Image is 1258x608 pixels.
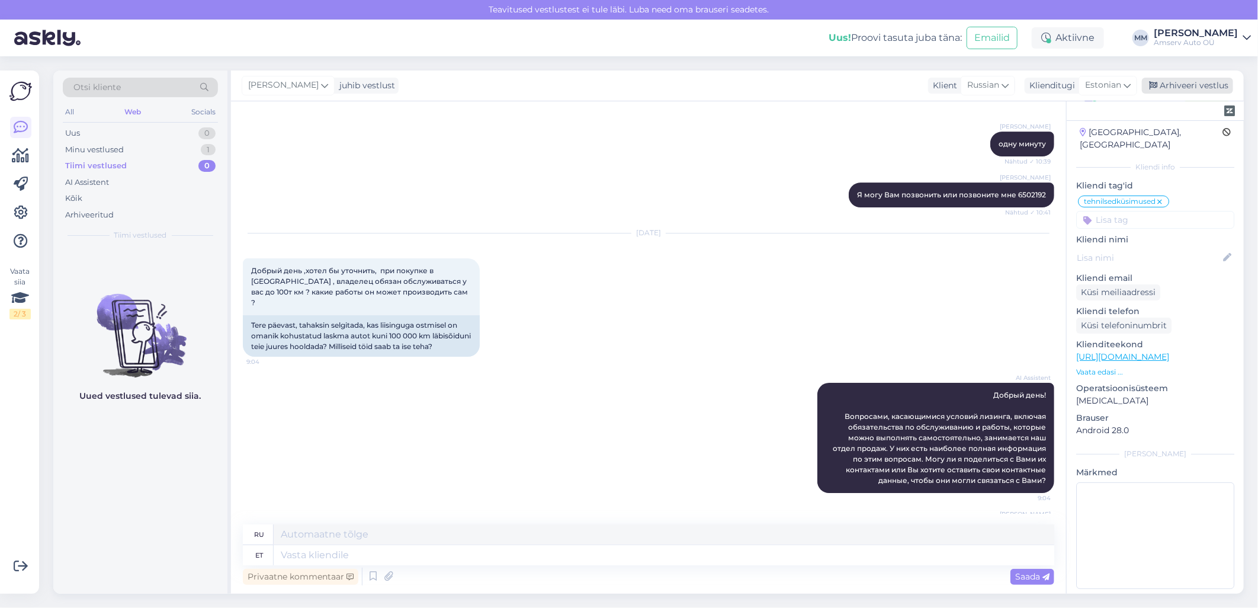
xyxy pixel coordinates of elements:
div: Uus [65,127,80,139]
span: Nähtud ✓ 10:41 [1005,208,1051,217]
p: [MEDICAL_DATA] [1076,395,1234,407]
div: 2 / 3 [9,309,31,319]
div: Küsi telefoninumbrit [1076,318,1172,334]
span: 9:04 [1006,494,1051,503]
p: Kliendi telefon [1076,305,1234,318]
div: Küsi meiliaadressi [1076,284,1160,300]
button: Emailid [967,27,1018,49]
input: Lisa nimi [1077,251,1221,264]
span: Otsi kliente [73,81,121,94]
div: [PERSON_NAME] [1076,449,1234,459]
div: Vaata siia [9,266,31,319]
div: MM [1132,30,1149,46]
div: Kliendi info [1076,162,1234,172]
div: All [63,104,76,120]
div: Tiimi vestlused [65,160,127,172]
span: [PERSON_NAME] [1000,173,1051,182]
div: juhib vestlust [335,79,395,92]
img: zendesk [1224,105,1235,116]
span: AI Assistent [1006,373,1051,382]
div: Web [122,104,143,120]
div: Arhiveeri vestlus [1142,78,1233,94]
p: Uued vestlused tulevad siia. [80,390,201,402]
input: Lisa tag [1076,211,1234,229]
span: 9:04 [246,357,291,366]
span: Russian [967,79,999,92]
div: Aktiivne [1032,27,1104,49]
a: [URL][DOMAIN_NAME] [1076,351,1169,362]
span: [PERSON_NAME] [1000,122,1051,131]
span: [PERSON_NAME] [1000,510,1051,519]
a: [PERSON_NAME]Amserv Auto OÜ [1154,28,1251,47]
p: Brauser [1076,412,1234,424]
img: No chats [53,273,227,379]
p: Kliendi nimi [1076,233,1234,246]
div: ru [254,524,264,545]
div: 0 [198,160,216,172]
b: Uus! [829,32,851,43]
span: Tiimi vestlused [114,230,167,241]
div: [DATE] [243,228,1054,238]
span: Я могу Вам позвонить или позвоните мне 6502192 [857,190,1046,199]
div: Minu vestlused [65,144,124,156]
div: Privaatne kommentaar [243,569,358,585]
p: Operatsioonisüsteem [1076,382,1234,395]
div: Amserv Auto OÜ [1154,38,1238,47]
div: Proovi tasuta juba täna: [829,31,962,45]
div: [PERSON_NAME] [1154,28,1238,38]
div: Socials [189,104,218,120]
span: одну минуту [999,139,1046,148]
img: Askly Logo [9,80,32,103]
p: Android 28.0 [1076,424,1234,437]
div: 1 [201,144,216,156]
div: [GEOGRAPHIC_DATA], [GEOGRAPHIC_DATA] [1080,126,1222,151]
span: Добрый день ,хотел бы уточнить, при покупке в [GEOGRAPHIC_DATA] , владелец обязан обслуживаться у... [251,266,470,307]
div: Klient [928,79,957,92]
div: Kõik [65,193,82,204]
div: AI Assistent [65,177,109,188]
span: Nähtud ✓ 10:39 [1005,157,1051,166]
p: Kliendi tag'id [1076,180,1234,192]
span: tehnilsedküsimused [1084,198,1156,205]
div: Tere päevast, tahaksin selgitada, kas liisinguga ostmisel on omanik kohustatud laskma autot kuni ... [243,315,480,357]
span: Добрый день! Вопросами, касающимися условий лизинга, включая обязательства по обслуживанию и рабо... [833,391,1048,485]
span: Saada [1015,571,1050,582]
div: Klienditugi [1025,79,1075,92]
div: 0 [198,127,216,139]
p: Klienditeekond [1076,338,1234,351]
p: Kliendi email [1076,272,1234,284]
div: Arhiveeritud [65,209,114,221]
p: Märkmed [1076,466,1234,479]
p: Vaata edasi ... [1076,367,1234,377]
span: [PERSON_NAME] [248,79,319,92]
span: Estonian [1085,79,1121,92]
div: et [255,545,263,565]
